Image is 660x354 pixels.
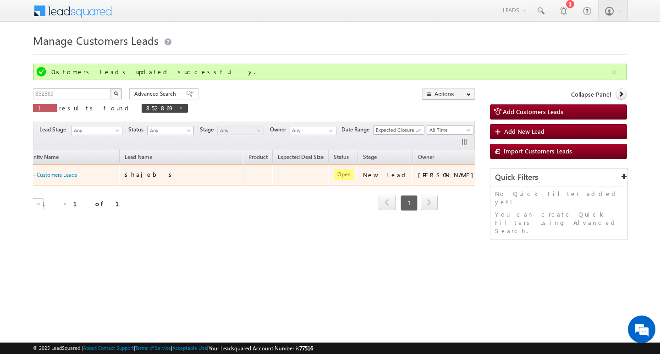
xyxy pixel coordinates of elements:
a: next [421,196,438,210]
span: Manage Customers Leads [33,33,159,48]
span: Lead Stage [39,125,70,134]
a: prev [379,196,396,210]
p: No Quick Filter added yet! [495,190,623,206]
span: © 2025 LeadSquared | | | | | [33,344,313,353]
span: Product [248,153,268,160]
span: Status [128,125,147,134]
a: Terms of Service [135,345,171,351]
a: Stage [358,152,381,164]
em: Start Chat [125,282,166,294]
span: All Time [427,126,471,134]
span: Owner [270,125,290,134]
textarea: Type your message and hit 'Enter' [12,85,167,274]
span: Owner [418,153,434,160]
div: New Lead [363,171,409,179]
span: 852869 [146,104,174,112]
span: next [421,195,438,210]
span: Expected Closure Date [374,126,421,134]
span: Add New Lead [504,127,544,135]
span: 77516 [299,345,313,352]
p: You can create Quick Filters using Advanced Search. [495,210,623,235]
div: Chat with us now [48,48,154,60]
span: 1 [38,104,52,112]
a: Opportunity Name [8,152,63,164]
a: Show All Items [324,126,335,136]
span: prev [379,195,396,210]
img: d_60004797649_company_0_60004797649 [16,48,38,60]
a: Expected Deal Size [273,152,328,164]
a: Acceptable Use [172,345,207,351]
span: Stage [200,125,217,134]
span: Add Customers Leads [503,108,563,115]
a: Any [147,126,194,135]
div: Quick Filters [490,169,627,186]
a: About [83,345,96,351]
a: Contact Support [98,345,134,351]
span: Any [71,126,119,135]
div: 1 - 1 of 1 [42,198,130,209]
span: 1 [401,195,418,211]
span: Date Range [341,125,373,134]
span: results found [59,104,132,112]
span: Expected Deal Size [278,153,324,160]
span: Open [334,169,354,180]
a: Any [217,126,264,135]
div: Minimize live chat window [150,5,172,27]
span: Import Customers Leads [504,147,572,155]
span: Advanced Search [134,90,179,98]
div: Customers Leads updated successfully. [51,68,610,76]
img: Search [114,91,118,96]
a: Expected Closure Date [373,125,424,135]
span: Stage [363,153,377,160]
a: Status [329,152,353,164]
span: Any [218,126,261,135]
a: shajeb s - Customers Leads [12,171,77,178]
div: [PERSON_NAME] [418,171,478,179]
a: All Time [427,125,473,135]
span: Opportunity Name [13,153,59,160]
span: Your Leadsquared Account Number is [209,345,313,352]
span: Any [148,126,191,135]
a: Any [71,126,122,135]
span: shajeb s [125,170,175,178]
span: Lead Name [120,152,157,164]
input: Type to Search [290,126,336,135]
button: Actions [422,88,475,100]
span: Collapse Panel [571,90,611,98]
